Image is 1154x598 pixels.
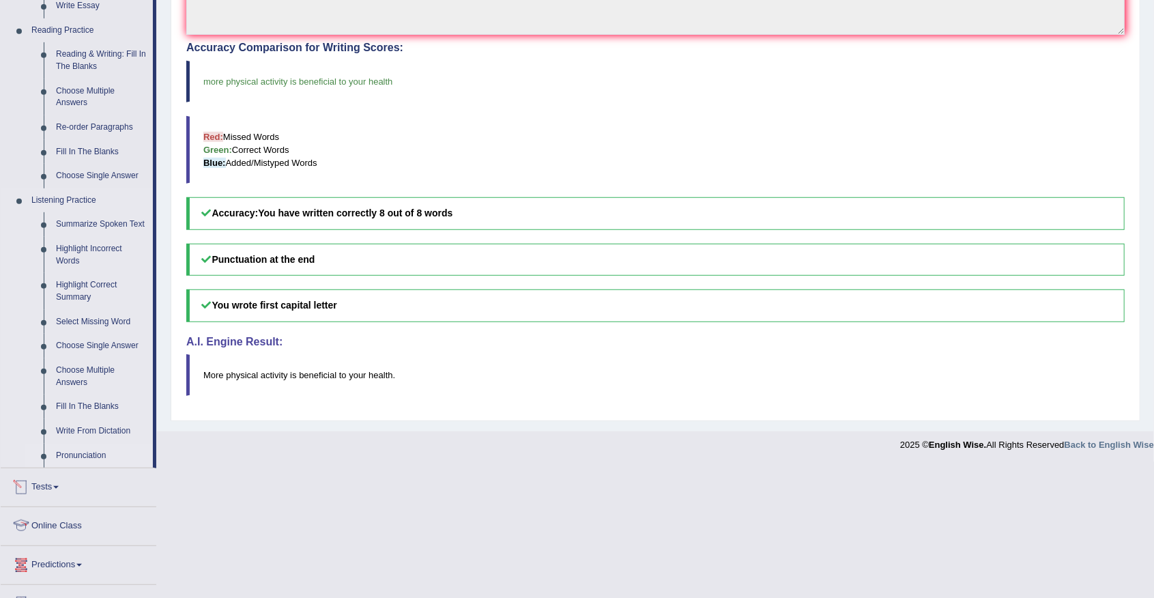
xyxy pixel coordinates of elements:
a: Choose Multiple Answers [50,358,153,395]
h5: Accuracy: [186,197,1125,229]
span: beneficial [299,370,336,380]
b: You have written correctly 8 out of 8 words [258,208,452,218]
b: Red: [203,132,223,142]
a: Re-order Paragraphs [50,115,153,140]
a: Highlight Correct Summary [50,273,153,309]
h5: You wrote first capital letter [186,289,1125,322]
a: Predictions [1,546,156,580]
a: Online Class [1,507,156,541]
h5: Punctuation at the end [186,244,1125,276]
span: physical [226,370,258,380]
a: Tests [1,468,156,502]
a: Back to English Wise [1065,440,1154,450]
span: to [339,370,347,380]
a: Highlight Incorrect Words [50,237,153,273]
h4: A.I. Engine Result: [186,336,1125,348]
a: Choose Single Answer [50,164,153,188]
a: Reading Practice [25,18,153,43]
div: 2025 © All Rights Reserved [900,431,1154,451]
a: Reading & Writing: Fill In The Blanks [50,42,153,79]
blockquote: Missed Words Correct Words Added/Mistyped Words [186,116,1125,184]
span: more physical activity is beneficial to your health [203,76,392,87]
a: Listening Practice [25,188,153,213]
a: Select Missing Word [50,310,153,334]
a: Choose Multiple Answers [50,79,153,115]
span: activity [261,370,288,380]
h4: Accuracy Comparison for Writing Scores: [186,42,1125,54]
a: Fill In The Blanks [50,140,153,165]
b: Blue: [203,158,226,168]
a: Choose Single Answer [50,334,153,358]
span: your [349,370,366,380]
span: health [369,370,392,380]
span: More [203,370,224,380]
blockquote: . [186,354,1125,396]
span: is [290,370,296,380]
a: Summarize Spoken Text [50,212,153,237]
a: Write From Dictation [50,419,153,444]
strong: English Wise. [929,440,986,450]
b: Green: [203,145,232,155]
a: Pronunciation [50,444,153,468]
a: Fill In The Blanks [50,395,153,419]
